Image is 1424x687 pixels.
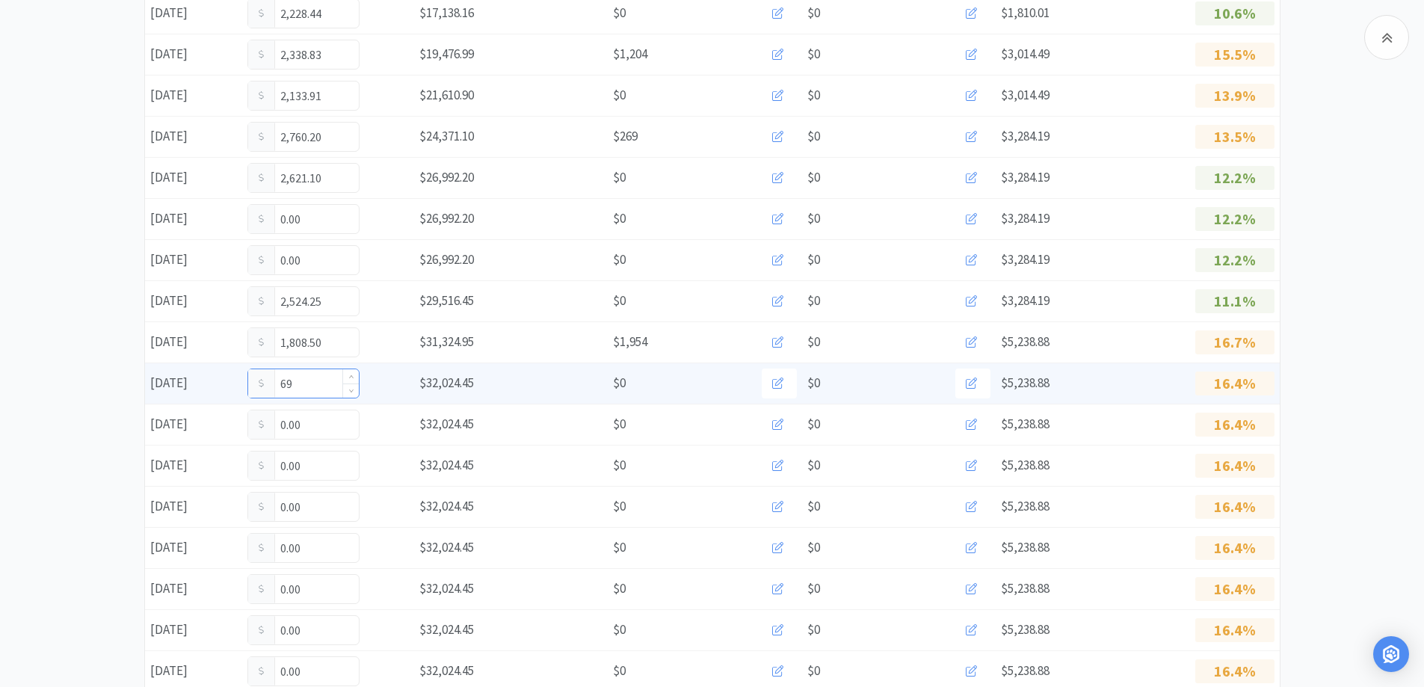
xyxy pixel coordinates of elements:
[613,126,638,147] span: $269
[807,373,820,393] span: $0
[1001,292,1049,309] span: $3,284.19
[145,39,242,70] div: [DATE]
[419,128,474,144] span: $24,371.10
[419,292,474,309] span: $29,516.45
[1001,539,1049,555] span: $5,238.88
[613,167,626,188] span: $0
[1001,333,1049,350] span: $5,238.88
[145,573,242,604] div: [DATE]
[145,244,242,275] div: [DATE]
[419,498,474,514] span: $32,024.45
[419,621,474,638] span: $32,024.45
[419,210,474,227] span: $26,992.20
[1195,84,1274,108] p: 13.9%
[145,532,242,563] div: [DATE]
[613,537,626,558] span: $0
[1195,207,1274,231] p: 12.2%
[1195,372,1274,395] p: 16.4%
[145,491,242,522] div: [DATE]
[145,80,242,111] div: [DATE]
[419,457,474,473] span: $32,024.45
[1001,457,1049,473] span: $5,238.88
[145,656,242,686] div: [DATE]
[613,291,626,311] span: $0
[1001,169,1049,185] span: $3,284.19
[1001,621,1049,638] span: $5,238.88
[1195,536,1274,560] p: 16.4%
[807,414,820,434] span: $0
[348,388,354,393] i: icon: down
[419,333,474,350] span: $31,324.95
[807,496,820,517] span: $0
[348,375,354,380] i: icon: up
[1195,577,1274,601] p: 16.4%
[1001,416,1049,432] span: $5,238.88
[807,455,820,475] span: $0
[145,368,242,398] div: [DATE]
[419,580,474,597] span: $32,024.45
[419,416,474,432] span: $32,024.45
[1001,498,1049,514] span: $5,238.88
[807,126,820,147] span: $0
[145,450,242,481] div: [DATE]
[613,209,626,229] span: $0
[145,614,242,645] div: [DATE]
[807,44,820,64] span: $0
[1195,618,1274,642] p: 16.4%
[419,662,474,679] span: $32,024.45
[807,332,820,352] span: $0
[145,162,242,193] div: [DATE]
[1195,659,1274,683] p: 16.4%
[1001,128,1049,144] span: $3,284.19
[419,169,474,185] span: $26,992.20
[1195,330,1274,354] p: 16.7%
[807,167,820,188] span: $0
[1001,87,1049,103] span: $3,014.49
[1195,454,1274,478] p: 16.4%
[1001,375,1049,391] span: $5,238.88
[1195,43,1274,67] p: 15.5%
[613,250,626,270] span: $0
[145,203,242,234] div: [DATE]
[807,3,820,23] span: $0
[807,579,820,599] span: $0
[1373,636,1409,672] div: Open Intercom Messenger
[613,455,626,475] span: $0
[807,620,820,640] span: $0
[419,4,474,21] span: $17,138.16
[1001,251,1049,268] span: $3,284.19
[1001,210,1049,227] span: $3,284.19
[613,496,626,517] span: $0
[1001,46,1049,62] span: $3,014.49
[613,620,626,640] span: $0
[1001,662,1049,679] span: $5,238.88
[613,414,626,434] span: $0
[807,209,820,229] span: $0
[343,369,359,383] span: Increase Value
[419,375,474,391] span: $32,024.45
[419,87,474,103] span: $21,610.90
[1001,580,1049,597] span: $5,238.88
[419,46,474,62] span: $19,476.99
[1195,289,1274,313] p: 11.1%
[613,44,647,64] span: $1,204
[613,661,626,681] span: $0
[145,409,242,440] div: [DATE]
[1195,248,1274,272] p: 12.2%
[807,85,820,105] span: $0
[343,383,359,398] span: Decrease Value
[613,332,647,352] span: $1,954
[1195,495,1274,519] p: 16.4%
[145,327,242,357] div: [DATE]
[1195,1,1274,25] p: 10.6%
[145,121,242,152] div: [DATE]
[145,286,242,316] div: [DATE]
[1195,125,1274,149] p: 13.5%
[1195,413,1274,437] p: 16.4%
[807,661,820,681] span: $0
[807,250,820,270] span: $0
[613,3,626,23] span: $0
[613,373,626,393] span: $0
[1195,166,1274,190] p: 12.2%
[613,579,626,599] span: $0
